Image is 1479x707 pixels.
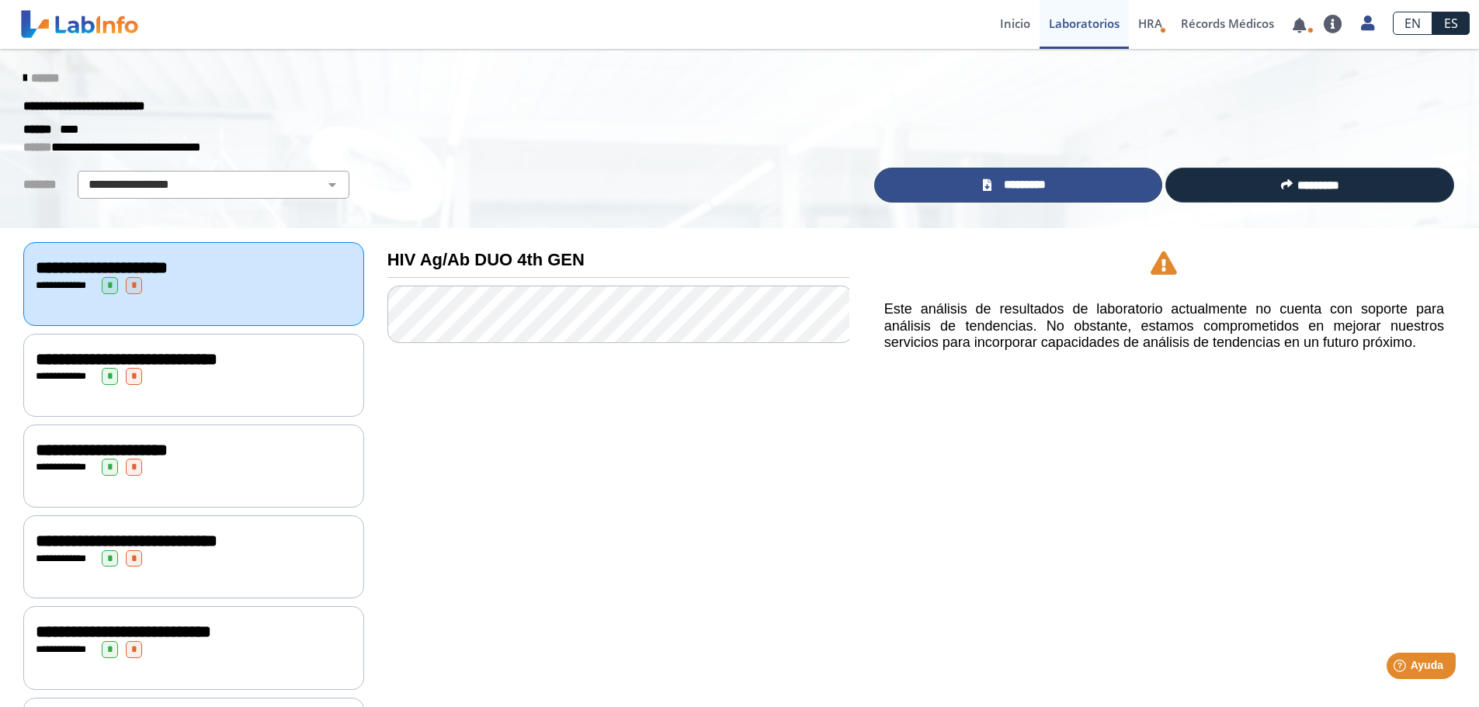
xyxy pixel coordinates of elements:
h5: Este análisis de resultados de laboratorio actualmente no cuenta con soporte para análisis de ten... [884,301,1444,352]
b: HIV Ag/Ab DUO 4th GEN [387,250,585,269]
iframe: Help widget launcher [1341,646,1462,690]
a: EN [1393,12,1432,35]
a: ES [1432,12,1470,35]
span: HRA [1138,16,1162,31]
